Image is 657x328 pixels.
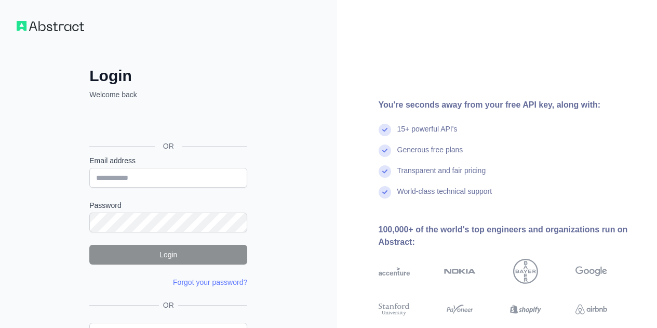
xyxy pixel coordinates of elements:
[89,67,247,85] h2: Login
[444,259,476,284] img: nokia
[379,145,391,157] img: check mark
[575,259,607,284] img: google
[444,301,476,317] img: payoneer
[397,186,492,207] div: World-class technical support
[379,165,391,178] img: check mark
[510,301,542,317] img: shopify
[397,124,458,145] div: 15+ powerful API's
[155,141,182,151] span: OR
[513,259,538,284] img: bayer
[84,111,250,134] iframe: Sign in with Google Button
[89,200,247,211] label: Password
[89,155,247,166] label: Email address
[89,245,247,265] button: Login
[379,186,391,199] img: check mark
[379,99,641,111] div: You're seconds away from your free API key, along with:
[379,259,410,284] img: accenture
[17,21,84,31] img: Workflow
[89,89,247,100] p: Welcome back
[173,278,247,286] a: Forgot your password?
[575,301,607,317] img: airbnb
[379,124,391,136] img: check mark
[159,300,178,310] span: OR
[379,224,641,248] div: 100,000+ of the world's top engineers and organizations run on Abstract:
[397,165,486,186] div: Transparent and fair pricing
[397,145,463,165] div: Generous free plans
[379,301,410,317] img: stanford university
